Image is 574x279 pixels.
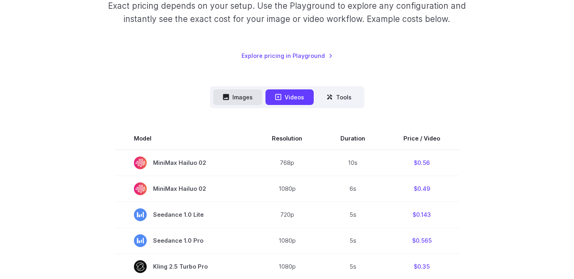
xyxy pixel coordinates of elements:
[253,127,321,150] th: Resolution
[384,202,459,228] td: $0.143
[265,89,314,105] button: Videos
[253,228,321,253] td: 1080p
[321,127,384,150] th: Duration
[242,51,333,60] a: Explore pricing in Playground
[317,89,361,105] button: Tools
[253,150,321,176] td: 768p
[134,260,234,273] span: Kling 2.5 Turbo Pro
[134,208,234,221] span: Seedance 1.0 Lite
[384,127,459,150] th: Price / Video
[321,202,384,228] td: 5s
[115,127,253,150] th: Model
[253,202,321,228] td: 720p
[384,228,459,253] td: $0.565
[321,176,384,202] td: 6s
[253,176,321,202] td: 1080p
[134,234,234,247] span: Seedance 1.0 Pro
[134,182,234,195] span: MiniMax Hailuo 02
[321,150,384,176] td: 10s
[134,156,234,169] span: MiniMax Hailuo 02
[213,89,262,105] button: Images
[384,176,459,202] td: $0.49
[384,150,459,176] td: $0.56
[321,228,384,253] td: 5s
